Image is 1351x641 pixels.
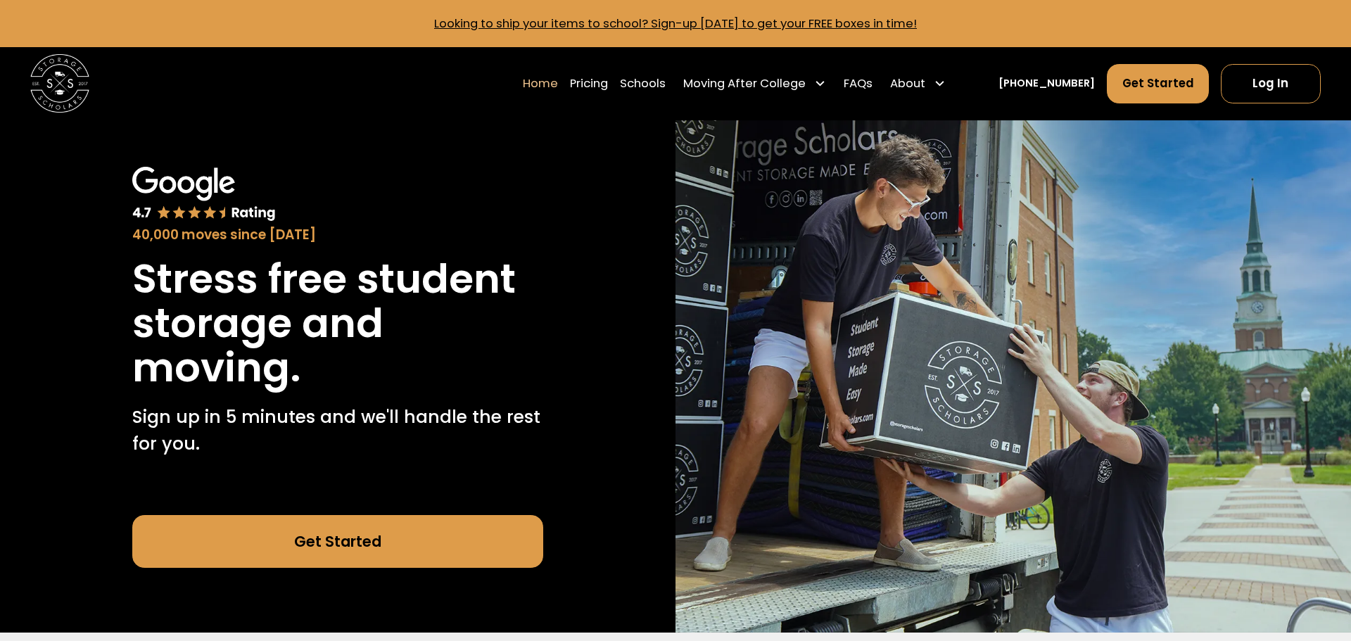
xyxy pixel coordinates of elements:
p: Sign up in 5 minutes and we'll handle the rest for you. [132,404,543,457]
a: Home [523,63,558,104]
div: Moving After College [683,75,806,92]
a: Get Started [1107,64,1210,103]
img: Storage Scholars makes moving and storage easy. [675,120,1351,633]
a: Get Started [132,515,543,568]
div: About [890,75,925,92]
div: 40,000 moves since [DATE] [132,225,543,245]
a: Schools [620,63,666,104]
img: Storage Scholars main logo [30,54,89,113]
a: Pricing [570,63,608,104]
a: Looking to ship your items to school? Sign-up [DATE] to get your FREE boxes in time! [434,15,917,32]
h1: Stress free student storage and moving. [132,257,543,390]
a: Log In [1221,64,1321,103]
a: [PHONE_NUMBER] [998,76,1095,91]
a: FAQs [844,63,873,104]
img: Google 4.7 star rating [132,167,276,222]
